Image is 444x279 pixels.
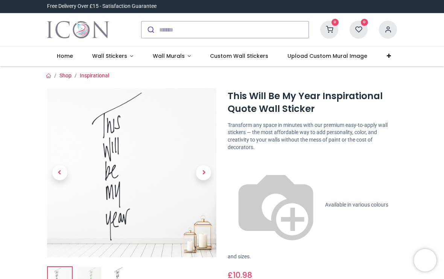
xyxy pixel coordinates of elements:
p: Transform any space in minutes with our premium easy-to-apply wall stickers — the most affordable... [228,122,397,151]
span: Wall Stickers [92,52,127,60]
span: Previous [52,165,67,180]
img: color-wheel.png [228,157,324,253]
span: Home [57,52,73,60]
iframe: Brevo live chat [414,249,436,271]
button: Submit [141,21,159,38]
img: This Will Be My Year Inspirational Quote Wall Sticker [47,88,216,257]
span: Wall Murals [153,52,185,60]
span: Upload Custom Mural Image [287,52,367,60]
a: Inspirational [80,72,109,78]
a: Wall Murals [143,47,201,66]
a: Next [191,114,217,232]
a: 0 [350,26,368,32]
img: Icon Wall Stickers [47,19,109,40]
iframe: Customer reviews powered by Trustpilot [239,3,397,10]
a: Wall Stickers [82,47,143,66]
a: Shop [59,72,71,78]
a: 0 [320,26,338,32]
span: Next [196,165,211,180]
span: Custom Wall Stickers [210,52,268,60]
a: Logo of Icon Wall Stickers [47,19,109,40]
sup: 0 [331,19,339,26]
h1: This Will Be My Year Inspirational Quote Wall Sticker [228,90,397,116]
a: Previous [47,114,73,232]
sup: 0 [361,19,368,26]
div: Free Delivery Over £15 - Satisfaction Guarantee [47,3,157,10]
